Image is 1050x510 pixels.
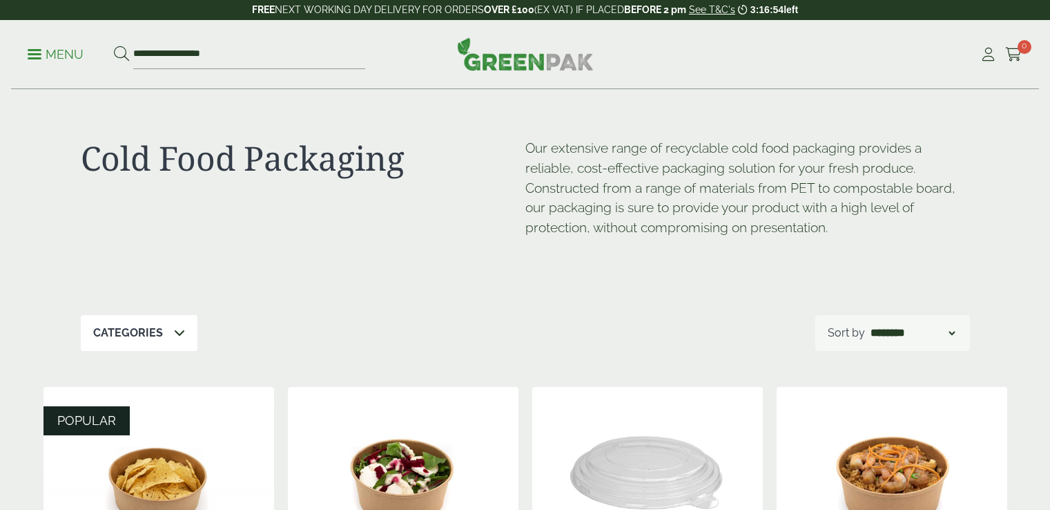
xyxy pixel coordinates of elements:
span: 3:16:54 [750,4,784,15]
img: GreenPak Supplies [457,37,594,70]
span: 0 [1018,40,1031,54]
a: See T&C's [689,4,735,15]
p: Our extensive range of recyclable cold food packaging provides a reliable, cost-effective packagi... [525,138,970,238]
select: Shop order [868,325,957,341]
strong: BEFORE 2 pm [624,4,686,15]
a: Menu [28,46,84,60]
strong: FREE [252,4,275,15]
i: Cart [1005,48,1022,62]
p: Menu [28,46,84,63]
strong: OVER £100 [484,4,534,15]
p: Sort by [828,325,865,341]
i: My Account [980,48,997,62]
h1: Cold Food Packaging [81,138,525,178]
p: Categories [93,325,163,341]
span: left [784,4,798,15]
span: POPULAR [57,413,116,428]
a: 0 [1005,44,1022,65]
